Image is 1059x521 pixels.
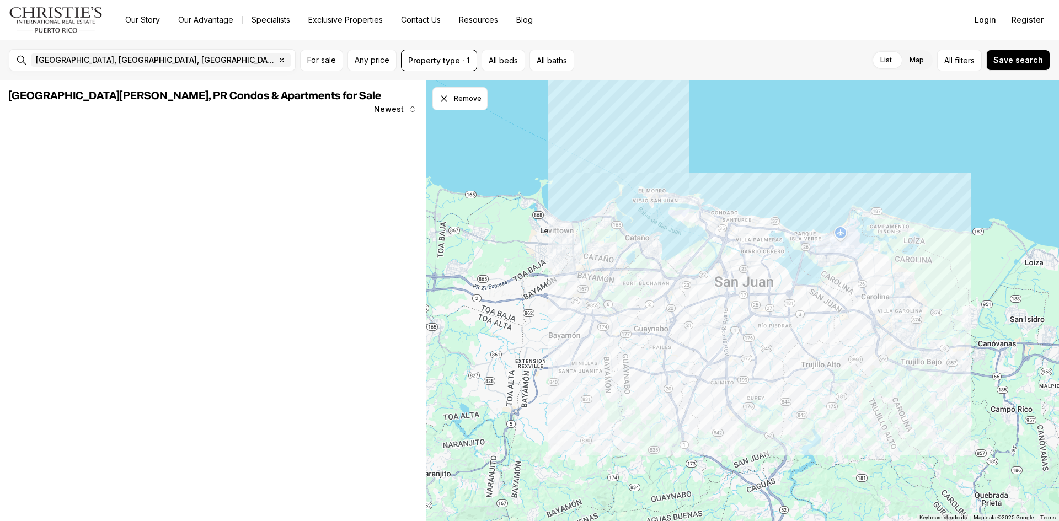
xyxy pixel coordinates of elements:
[986,50,1050,71] button: Save search
[347,50,397,71] button: Any price
[432,87,488,110] button: Dismiss drawing
[9,90,381,101] span: [GEOGRAPHIC_DATA][PERSON_NAME], PR Condos & Apartments for Sale
[993,56,1043,65] span: Save search
[300,50,343,71] button: For sale
[450,12,507,28] a: Resources
[36,56,275,65] span: [GEOGRAPHIC_DATA], [GEOGRAPHIC_DATA], [GEOGRAPHIC_DATA]
[355,56,389,65] span: Any price
[299,12,392,28] a: Exclusive Properties
[1005,9,1050,31] button: Register
[243,12,299,28] a: Specialists
[901,50,933,70] label: Map
[529,50,574,71] button: All baths
[968,9,1003,31] button: Login
[871,50,901,70] label: List
[307,56,336,65] span: For sale
[116,12,169,28] a: Our Story
[944,55,953,66] span: All
[975,15,996,24] span: Login
[1012,15,1044,24] span: Register
[401,50,477,71] button: Property type · 1
[9,7,103,33] img: logo
[374,105,404,114] span: Newest
[955,55,975,66] span: filters
[169,12,242,28] a: Our Advantage
[937,50,982,71] button: Allfilters
[507,12,542,28] a: Blog
[482,50,525,71] button: All beds
[392,12,450,28] button: Contact Us
[367,98,424,120] button: Newest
